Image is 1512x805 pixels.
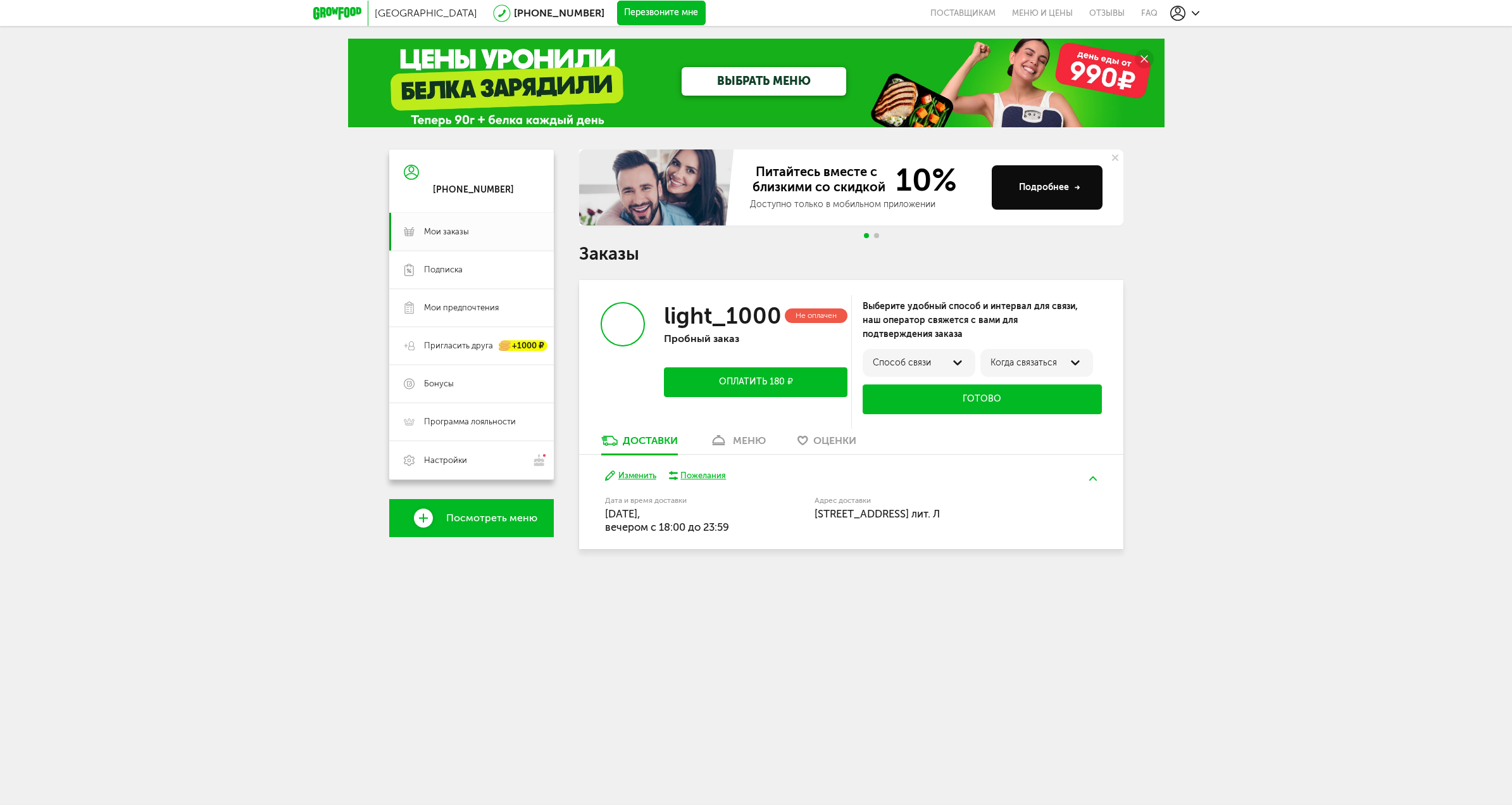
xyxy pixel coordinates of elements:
a: Доставки [595,434,684,454]
a: меню [703,434,772,454]
button: Изменить [605,470,656,482]
button: Подробнее [992,165,1103,210]
div: Выберите удобный способ и интервал для связи, наш оператор свяжется с вами для подтверждения заказа [863,300,1102,341]
a: Оценки [791,434,863,454]
div: Доставки [623,434,678,447]
span: Оценки [813,434,856,447]
a: Программа лояльности [389,403,554,441]
div: Подробнее [1019,181,1080,194]
a: ВЫБРАТЬ МЕНЮ [682,67,846,96]
img: arrow-up-green.5eb5f82.svg [1089,476,1097,481]
div: Пожелания [680,470,726,481]
div: меню [733,434,766,447]
div: Когда связаться [990,358,1083,368]
span: Питайтесь вместе с близкими со скидкой [750,164,888,196]
a: Мои предпочтения [389,289,554,327]
button: Перезвоните мне [617,1,706,26]
a: Бонусы [389,365,554,403]
span: 10% [888,164,957,196]
span: Go to slide 1 [864,233,869,238]
span: Пригласить друга [424,340,493,352]
h3: light_1000 [664,302,782,329]
span: [GEOGRAPHIC_DATA] [375,7,477,19]
span: Мои заказы [424,226,469,238]
label: Адрес доставки [815,497,1051,504]
span: Настройки [424,455,467,466]
span: Программа лояльности [424,416,516,428]
div: +1000 ₽ [499,341,547,352]
span: [STREET_ADDRESS] лит. Л [815,507,940,520]
a: [PHONE_NUMBER] [514,7,604,19]
a: Настройки [389,441,554,479]
div: [PHONE_NUMBER] [433,184,514,196]
span: [DATE], вечером c 18:00 до 23:59 [605,507,729,533]
div: Доступно только в мобильном приложении [750,198,982,211]
span: Подписка [424,264,463,276]
span: Посмотреть меню [446,512,537,524]
div: Не оплачен [785,308,847,323]
label: Дата и время доставки [605,497,750,504]
button: Пожелания [669,470,727,481]
p: Пробный заказ [664,333,847,345]
a: Мои заказы [389,213,554,251]
a: Пригласить друга +1000 ₽ [389,327,554,365]
a: Посмотреть меню [389,499,554,537]
button: Готово [863,384,1102,414]
img: family-banner.579af9d.jpg [579,149,737,225]
span: Мои предпочтения [424,302,499,314]
a: Подписка [389,251,554,289]
div: Способ связи [873,358,965,368]
span: Бонусы [424,378,454,390]
span: Go to slide 2 [874,233,879,238]
button: Оплатить 180 ₽ [664,367,847,397]
h1: Заказы [579,246,1123,262]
